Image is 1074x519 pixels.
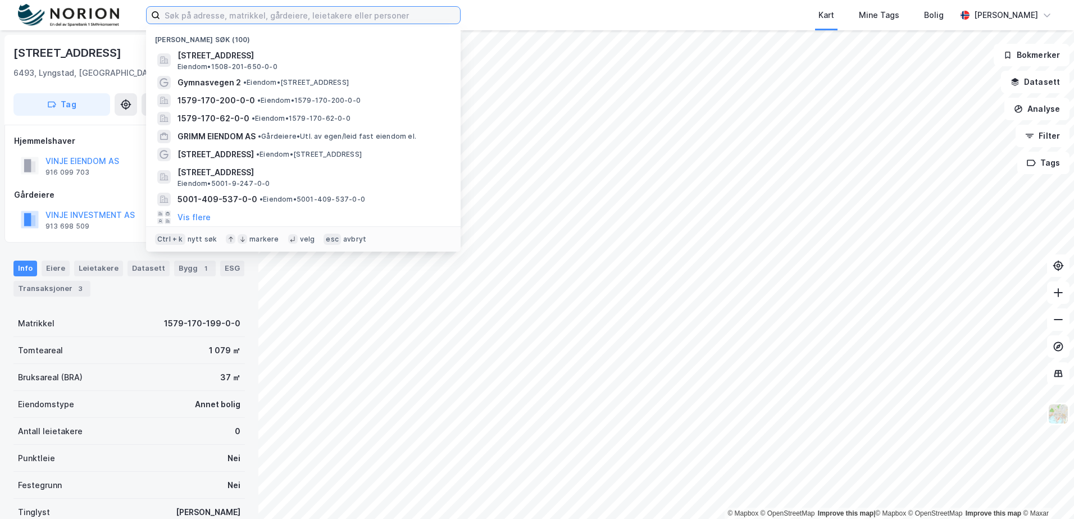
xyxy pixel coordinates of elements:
div: Ctrl + k [155,234,185,245]
div: markere [249,235,279,244]
span: • [260,195,263,203]
a: Improve this map [966,509,1021,517]
a: Mapbox [875,509,906,517]
span: [STREET_ADDRESS] [178,49,447,62]
span: Eiendom • 5001-9-247-0-0 [178,179,270,188]
a: Mapbox [727,509,758,517]
div: Nei [227,479,240,492]
div: Tomteareal [18,344,63,357]
div: Annet bolig [195,398,240,411]
div: Mine Tags [859,8,899,22]
span: • [252,114,255,122]
span: • [257,96,261,104]
span: Gymnasvegen 2 [178,76,241,89]
button: Datasett [1001,71,1070,93]
div: Eiere [42,261,70,276]
span: 1579-170-62-0-0 [178,112,249,125]
div: avbryt [343,235,366,244]
span: Gårdeiere • Utl. av egen/leid fast eiendom el. [258,132,416,141]
div: 916 099 703 [45,168,89,177]
div: 0 [235,425,240,438]
span: GRIMM EIENDOM AS [178,130,256,143]
span: • [256,150,260,158]
div: Datasett [128,261,170,276]
button: Filter [1016,125,1070,147]
div: Eiendomstype [18,398,74,411]
img: norion-logo.80e7a08dc31c2e691866.png [18,4,119,27]
div: 37 ㎡ [220,371,240,384]
div: 6493, Lyngstad, [GEOGRAPHIC_DATA] [13,66,161,80]
div: Tinglyst [18,506,50,519]
span: Eiendom • [STREET_ADDRESS] [256,150,362,159]
div: [PERSON_NAME] søk (100) [146,26,461,47]
div: Kontrollprogram for chat [1018,465,1074,519]
span: Eiendom • 1508-201-650-0-0 [178,62,277,71]
input: Søk på adresse, matrikkel, gårdeiere, leietakere eller personer [160,7,460,24]
div: Gårdeiere [14,188,244,202]
div: Info [13,261,37,276]
div: 1 079 ㎡ [209,344,240,357]
span: Eiendom • 1579-170-62-0-0 [252,114,351,123]
img: Z [1048,403,1069,425]
a: Improve this map [818,509,873,517]
div: nytt søk [188,235,217,244]
div: [PERSON_NAME] [176,506,240,519]
div: [PERSON_NAME] [974,8,1038,22]
button: Analyse [1004,98,1070,120]
span: • [258,132,261,140]
div: 913 698 509 [45,222,89,231]
div: Antall leietakere [18,425,83,438]
button: Tags [1017,152,1070,174]
button: Tag [13,93,110,116]
div: Kart [818,8,834,22]
div: [STREET_ADDRESS] [13,44,124,62]
a: OpenStreetMap [761,509,815,517]
div: Bruksareal (BRA) [18,371,83,384]
span: • [243,78,247,86]
span: 5001-409-537-0-0 [178,193,257,206]
div: Matrikkel [18,317,54,330]
span: Eiendom • 1579-170-200-0-0 [257,96,361,105]
div: Nei [227,452,240,465]
span: 1579-170-200-0-0 [178,94,255,107]
div: 1579-170-199-0-0 [164,317,240,330]
div: 1 [200,263,211,274]
div: esc [324,234,341,245]
a: OpenStreetMap [908,509,963,517]
div: 3 [75,283,86,294]
div: Festegrunn [18,479,62,492]
span: [STREET_ADDRESS] [178,166,447,179]
div: | [727,508,1049,519]
span: Eiendom • [STREET_ADDRESS] [243,78,349,87]
div: Punktleie [18,452,55,465]
div: velg [300,235,315,244]
button: Vis flere [178,211,211,224]
div: Bolig [924,8,944,22]
div: Hjemmelshaver [14,134,244,148]
button: Bokmerker [994,44,1070,66]
span: Eiendom • 5001-409-537-0-0 [260,195,365,204]
div: ESG [220,261,244,276]
iframe: Chat Widget [1018,465,1074,519]
div: Leietakere [74,261,123,276]
span: [STREET_ADDRESS] [178,148,254,161]
div: Bygg [174,261,216,276]
div: Transaksjoner [13,281,90,297]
